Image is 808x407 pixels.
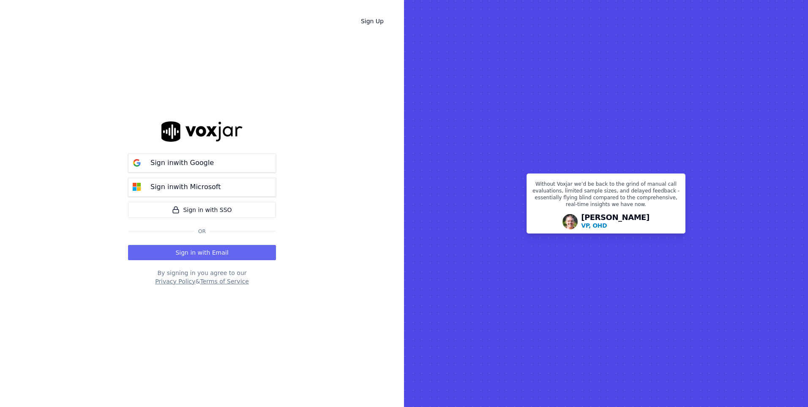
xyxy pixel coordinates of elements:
img: logo [161,121,243,141]
img: google Sign in button [128,154,145,171]
p: Sign in with Microsoft [150,182,221,192]
p: Without Voxjar we’d be back to the grind of manual call evaluations, limited sample sizes, and de... [532,181,680,211]
div: By signing in you agree to our & [128,269,276,286]
img: Avatar [562,214,578,229]
button: Sign inwith Google [128,154,276,173]
img: microsoft Sign in button [128,179,145,195]
a: Sign Up [354,14,390,29]
button: Terms of Service [200,277,248,286]
p: Sign in with Google [150,158,214,168]
p: VP, OHD [581,221,607,230]
button: Sign in with Email [128,245,276,260]
div: [PERSON_NAME] [581,214,650,230]
span: Or [195,228,209,235]
a: Sign in with SSO [128,202,276,218]
button: Sign inwith Microsoft [128,178,276,197]
button: Privacy Policy [155,277,195,286]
